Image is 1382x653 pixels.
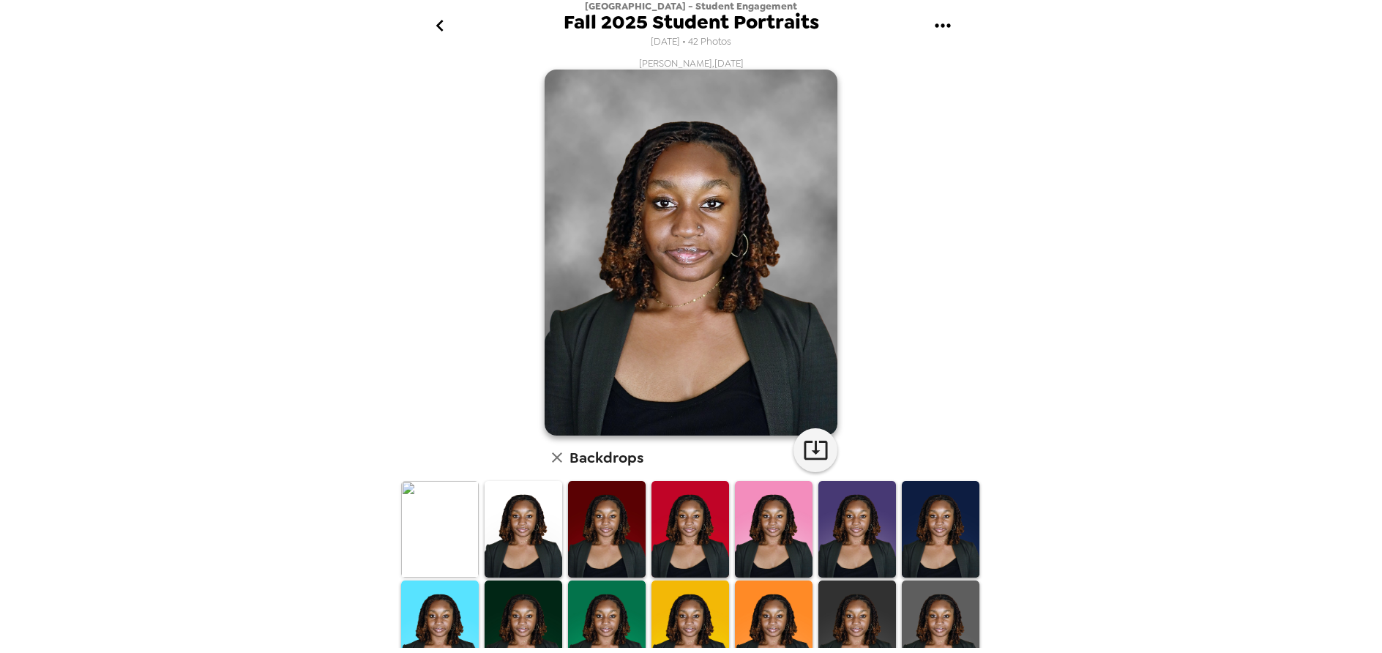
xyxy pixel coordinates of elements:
span: [PERSON_NAME] , [DATE] [639,57,744,70]
h6: Backdrops [569,446,643,469]
span: [DATE] • 42 Photos [651,32,731,52]
button: gallery menu [919,2,966,50]
img: user [545,70,837,436]
img: Original [401,481,479,578]
span: Fall 2025 Student Portraits [564,12,819,32]
button: go back [416,2,463,50]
